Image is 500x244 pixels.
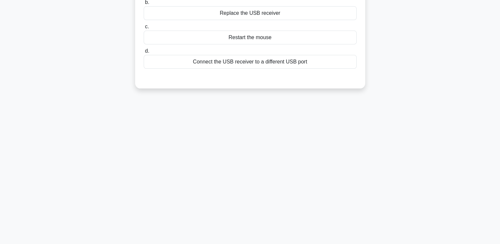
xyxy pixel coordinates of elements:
div: Connect the USB receiver to a different USB port [144,55,357,69]
div: Replace the USB receiver [144,6,357,20]
div: Restart the mouse [144,31,357,44]
span: c. [145,24,149,29]
span: d. [145,48,149,54]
